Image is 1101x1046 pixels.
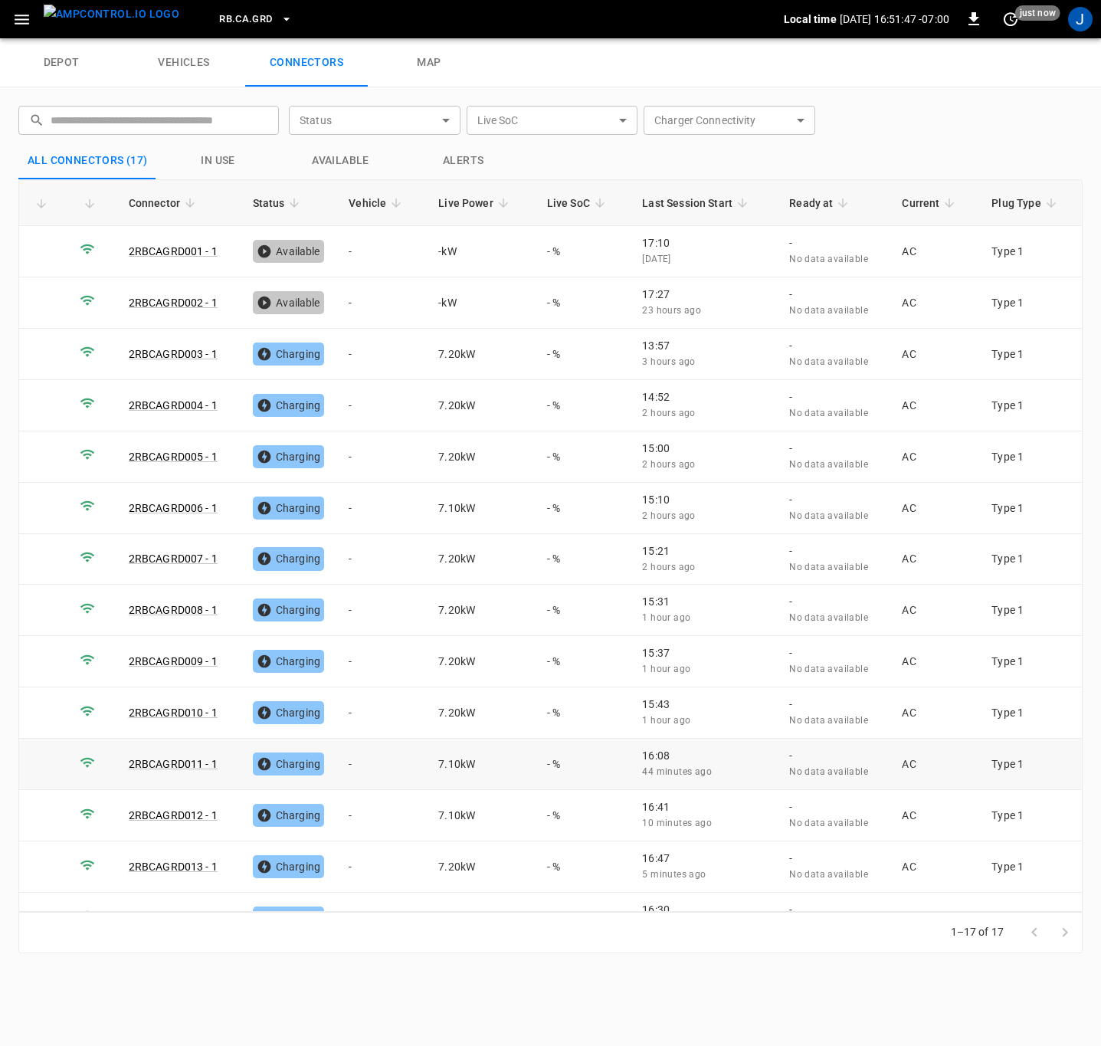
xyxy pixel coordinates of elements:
[253,753,325,775] div: Charging
[789,408,868,418] span: No data available
[789,664,868,674] span: No data available
[642,459,695,470] span: 2 hours ago
[789,235,877,251] p: -
[979,687,1082,739] td: Type 1
[642,510,695,521] span: 2 hours ago
[902,194,959,212] span: Current
[789,287,877,302] p: -
[253,240,325,263] div: Available
[789,697,877,712] p: -
[336,585,426,636] td: -
[979,790,1082,841] td: Type 1
[336,841,426,893] td: -
[535,841,631,893] td: - %
[642,235,765,251] p: 17:10
[336,483,426,534] td: -
[789,254,868,264] span: No data available
[642,287,765,302] p: 17:27
[890,687,979,739] td: AC
[789,562,868,572] span: No data available
[979,277,1082,329] td: Type 1
[129,194,200,212] span: Connector
[642,194,752,212] span: Last Session Start
[789,851,877,866] p: -
[789,766,868,777] span: No data available
[129,297,218,309] a: 2RBCAGRD002 - 1
[336,380,426,431] td: -
[979,380,1082,431] td: Type 1
[129,245,218,257] a: 2RBCAGRD001 - 1
[129,399,218,412] a: 2RBCAGRD004 - 1
[642,748,765,763] p: 16:08
[890,277,979,329] td: AC
[784,11,837,27] p: Local time
[789,305,868,316] span: No data available
[336,893,426,944] td: -
[642,389,765,405] p: 14:52
[979,739,1082,790] td: Type 1
[535,483,631,534] td: - %
[426,893,534,944] td: 7.20 kW
[129,809,218,821] a: 2RBCAGRD012 - 1
[129,451,218,463] a: 2RBCAGRD005 - 1
[253,701,325,724] div: Charging
[253,907,325,930] div: Charging
[253,598,325,621] div: Charging
[991,194,1060,212] span: Plug Type
[789,902,877,917] p: -
[890,329,979,380] td: AC
[789,543,877,559] p: -
[890,534,979,585] td: AC
[979,841,1082,893] td: Type 1
[336,790,426,841] td: -
[642,408,695,418] span: 2 hours ago
[426,790,534,841] td: 7.10 kW
[336,329,426,380] td: -
[642,492,765,507] p: 15:10
[890,585,979,636] td: AC
[979,483,1082,534] td: Type 1
[426,534,534,585] td: 7.20 kW
[535,277,631,329] td: - %
[253,547,325,570] div: Charging
[642,851,765,866] p: 16:47
[245,38,368,87] a: connectors
[890,739,979,790] td: AC
[253,394,325,417] div: Charging
[535,636,631,687] td: - %
[535,431,631,483] td: - %
[979,636,1082,687] td: Type 1
[336,739,426,790] td: -
[642,902,765,917] p: 16:30
[336,226,426,277] td: -
[129,861,218,873] a: 2RBCAGRD013 - 1
[336,687,426,739] td: -
[890,636,979,687] td: AC
[789,594,877,609] p: -
[253,343,325,366] div: Charging
[998,7,1023,31] button: set refresh interval
[438,194,513,212] span: Live Power
[123,38,245,87] a: vehicles
[979,431,1082,483] td: Type 1
[642,441,765,456] p: 15:00
[129,655,218,667] a: 2RBCAGRD009 - 1
[789,510,868,521] span: No data available
[789,748,877,763] p: -
[642,697,765,712] p: 15:43
[336,277,426,329] td: -
[890,380,979,431] td: AC
[789,612,868,623] span: No data available
[642,254,670,264] span: [DATE]
[789,338,877,353] p: -
[642,766,712,777] span: 44 minutes ago
[951,924,1004,939] p: 1–17 of 17
[426,277,534,329] td: - kW
[642,799,765,815] p: 16:41
[157,143,280,179] button: in use
[642,356,695,367] span: 3 hours ago
[642,664,690,674] span: 1 hour ago
[129,604,218,616] a: 2RBCAGRD008 - 1
[642,543,765,559] p: 15:21
[44,5,179,24] img: ampcontrol.io logo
